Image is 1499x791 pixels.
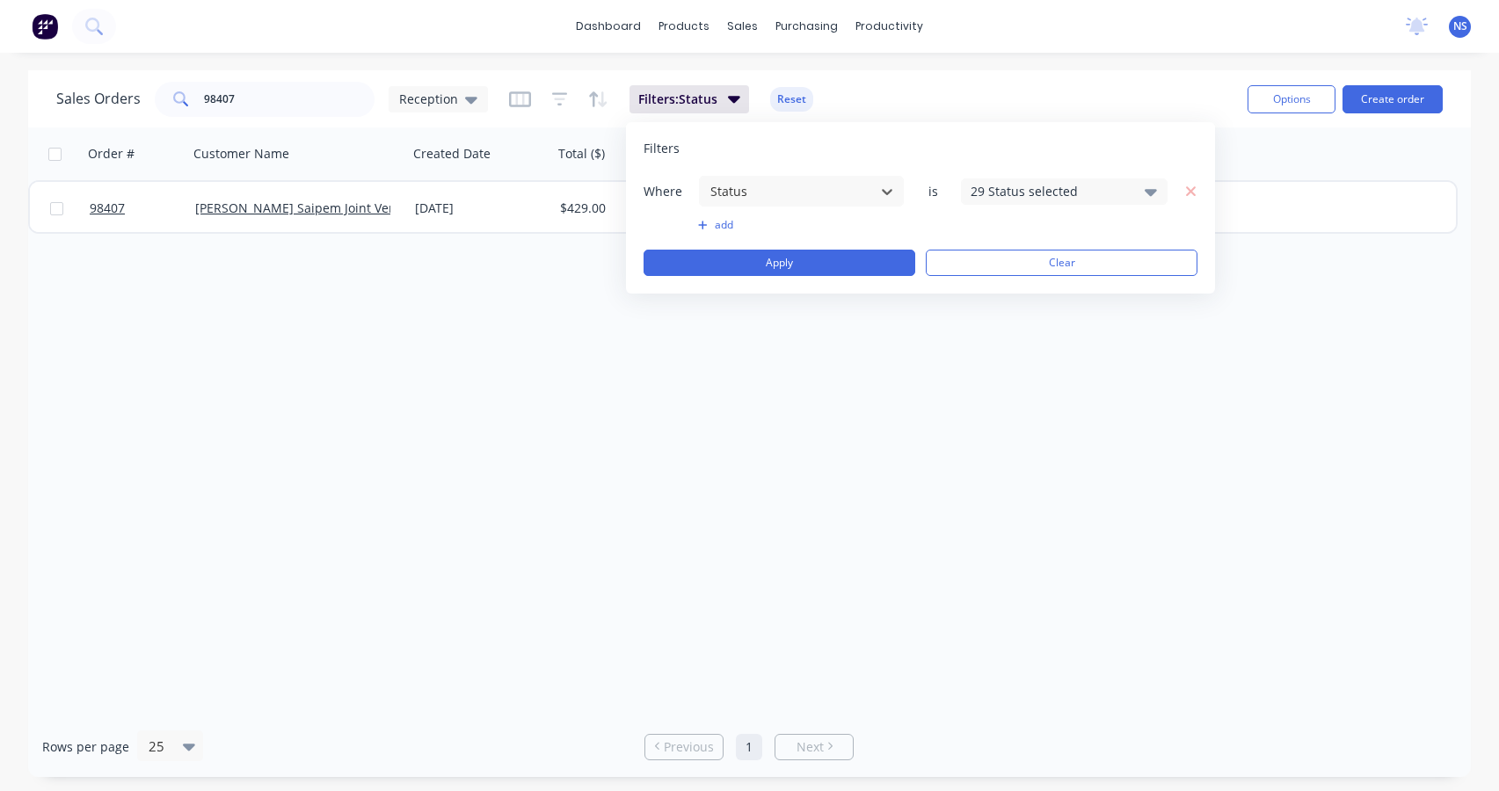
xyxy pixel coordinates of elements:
[204,82,375,117] input: Search...
[718,13,767,40] div: sales
[644,183,696,200] span: Where
[1248,85,1335,113] button: Options
[915,183,950,200] span: is
[32,13,58,40] img: Factory
[413,145,491,163] div: Created Date
[558,145,605,163] div: Total ($)
[926,250,1197,276] button: Clear
[560,200,664,217] div: $429.00
[698,218,905,232] button: add
[644,140,680,157] span: Filters
[637,734,861,760] ul: Pagination
[664,738,714,756] span: Previous
[971,182,1130,200] div: 29 Status selected
[415,200,546,217] div: [DATE]
[644,250,915,276] button: Apply
[847,13,932,40] div: productivity
[775,738,853,756] a: Next page
[736,734,762,760] a: Page 1 is your current page
[399,90,458,108] span: Reception
[567,13,650,40] a: dashboard
[629,85,749,113] button: Filters:Status
[770,87,813,112] button: Reset
[88,145,135,163] div: Order #
[193,145,289,163] div: Customer Name
[645,738,723,756] a: Previous page
[797,738,824,756] span: Next
[90,182,195,235] a: 98407
[1343,85,1443,113] button: Create order
[56,91,141,107] h1: Sales Orders
[42,738,129,756] span: Rows per page
[767,13,847,40] div: purchasing
[650,13,718,40] div: products
[90,200,125,217] span: 98407
[195,200,421,216] a: [PERSON_NAME] Saipem Joint Venture
[1453,18,1467,34] span: NS
[638,91,717,108] span: Filters: Status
